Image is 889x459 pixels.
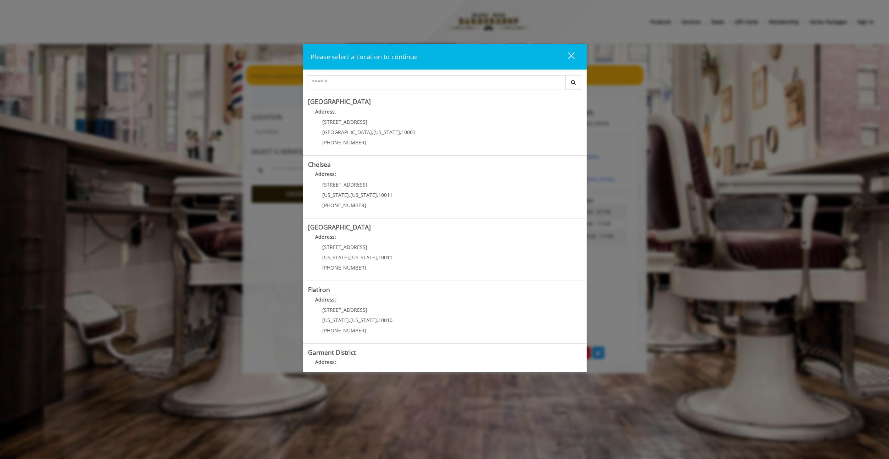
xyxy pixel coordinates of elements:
b: Chelsea [308,160,331,168]
span: 10011 [378,254,393,261]
b: Garment District [308,348,356,356]
b: Address: [315,171,336,177]
span: [GEOGRAPHIC_DATA] [322,129,372,136]
span: [US_STATE] [350,254,377,261]
span: [US_STATE] [350,192,377,198]
i: Search button [569,80,577,85]
span: [PHONE_NUMBER] [322,202,366,209]
span: , [372,129,373,136]
b: Flatiron [308,285,330,294]
b: Address: [315,233,336,240]
b: [GEOGRAPHIC_DATA] [308,97,371,106]
span: [US_STATE] [373,129,400,136]
span: [STREET_ADDRESS] [322,244,367,250]
span: 10011 [378,192,393,198]
span: [PHONE_NUMBER] [322,327,366,334]
span: 10003 [401,129,416,136]
button: close dialog [555,50,579,64]
span: [PHONE_NUMBER] [322,139,366,146]
b: Address: [315,108,336,115]
div: close dialog [560,52,574,62]
span: , [400,129,401,136]
span: , [349,192,350,198]
b: Address: [315,359,336,365]
span: , [349,254,350,261]
span: Please select a Location to continue [311,52,418,61]
span: , [377,192,378,198]
b: [GEOGRAPHIC_DATA] [308,223,371,231]
span: , [377,317,378,323]
span: [STREET_ADDRESS] [322,306,367,313]
span: [US_STATE] [322,192,349,198]
span: [STREET_ADDRESS] [322,118,367,125]
b: Address: [315,296,336,303]
span: 10010 [378,317,393,323]
span: [US_STATE] [322,317,349,323]
input: Search Center [308,75,566,89]
span: , [349,317,350,323]
span: [US_STATE] [350,317,377,323]
span: [PHONE_NUMBER] [322,264,366,271]
span: [US_STATE] [322,254,349,261]
span: [STREET_ADDRESS] [322,181,367,188]
span: , [377,254,378,261]
div: Center Select [308,75,581,93]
